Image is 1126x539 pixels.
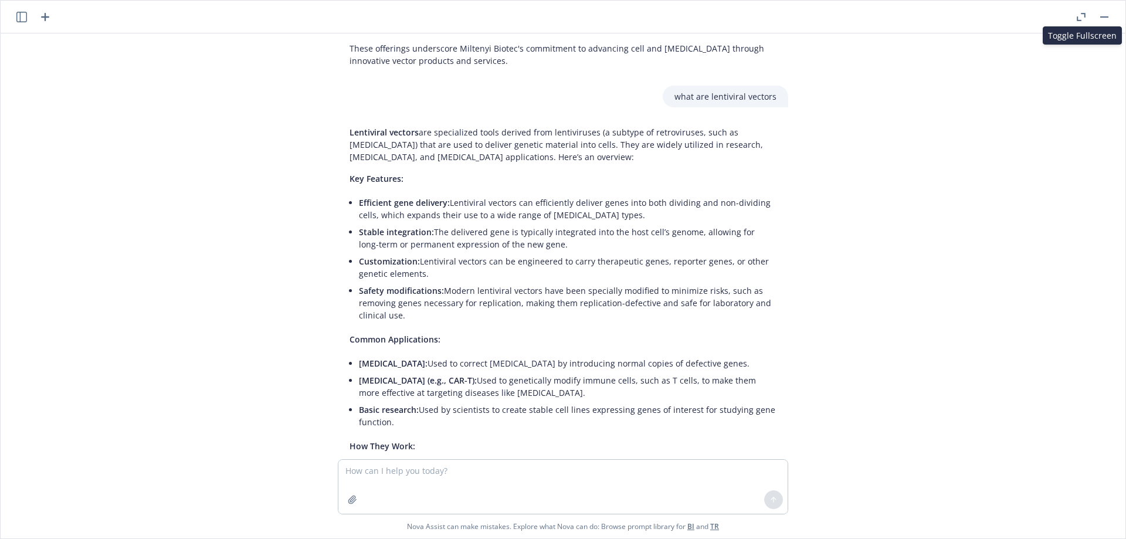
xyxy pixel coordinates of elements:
[359,372,776,401] li: Used to genetically modify immune cells, such as T cells, to make them more effective at targetin...
[359,355,776,372] li: Used to correct [MEDICAL_DATA] by introducing normal copies of defective genes.
[710,521,719,531] a: TR
[350,127,419,138] span: Lentiviral vectors
[350,440,415,452] span: How They Work:
[359,194,776,223] li: Lentiviral vectors can efficiently deliver genes into both dividing and non-dividing cells, which...
[359,256,420,267] span: Customization:
[359,253,776,282] li: Lentiviral vectors can be engineered to carry therapeutic genes, reporter genes, or other genetic...
[359,285,444,296] span: Safety modifications:
[674,90,776,103] p: what are lentiviral vectors
[359,375,477,386] span: [MEDICAL_DATA] (e.g., CAR-T):
[350,126,776,163] p: are specialized tools derived from lentiviruses (a subtype of retroviruses, such as [MEDICAL_DATA...
[1043,26,1122,45] div: Toggle Fullscreen
[359,226,434,238] span: Stable integration:
[359,401,776,430] li: Used by scientists to create stable cell lines expressing genes of interest for studying gene fun...
[687,521,694,531] a: BI
[359,358,428,369] span: [MEDICAL_DATA]:
[350,173,403,184] span: Key Features:
[5,514,1121,538] span: Nova Assist can make mistakes. Explore what Nova can do: Browse prompt library for and
[359,223,776,253] li: The delivered gene is typically integrated into the host cell’s genome, allowing for long-term or...
[359,404,419,415] span: Basic research:
[350,42,776,67] p: These offerings underscore Miltenyi Biotec's commitment to advancing cell and [MEDICAL_DATA] thro...
[350,334,440,345] span: Common Applications:
[359,282,776,324] li: Modern lentiviral vectors have been specially modified to minimize risks, such as removing genes ...
[359,197,450,208] span: Efficient gene delivery:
